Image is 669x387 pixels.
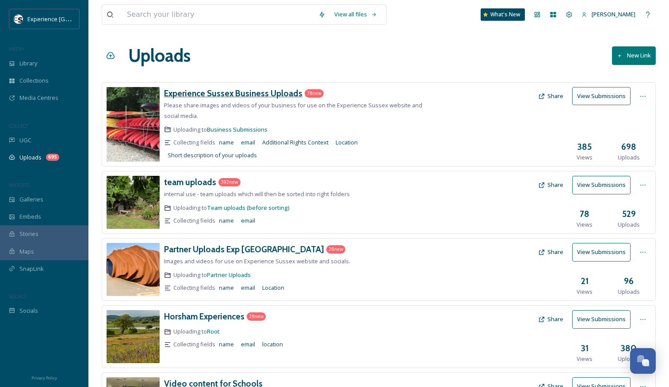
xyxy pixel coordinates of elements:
[305,89,324,98] div: 78 new
[618,288,640,296] span: Uploads
[19,212,41,221] span: Embeds
[168,151,257,159] span: Short description of your uploads
[173,271,251,279] span: Uploading to
[107,243,160,296] img: e73d093c-0a51-4230-b27a-e4dd8c2c8d6a.jpg
[19,247,34,256] span: Maps
[534,243,568,261] button: Share
[164,243,324,256] a: Partner Uploads Exp [GEOGRAPHIC_DATA]
[572,310,635,328] a: View Submissions
[46,154,59,161] div: 695
[164,88,302,99] h3: Experience Sussex Business Uploads
[577,140,592,153] h3: 385
[481,8,525,21] a: What's New
[624,275,634,288] h3: 96
[19,153,42,162] span: Uploads
[164,190,350,198] span: internal use - team uploads which will then be sorted into right folders
[9,182,29,188] span: WIDGETS
[207,271,251,279] a: Partner Uploads
[173,125,268,134] span: Uploading to
[592,10,635,18] span: [PERSON_NAME]
[326,245,345,254] div: 28 new
[19,59,37,68] span: Library
[19,136,31,144] span: UGC
[219,216,234,225] span: name
[173,340,215,349] span: Collecting fields
[173,327,220,336] span: Uploading to
[19,94,58,102] span: Media Centres
[122,5,314,24] input: Search your library
[9,122,28,129] span: COLLECT
[572,176,631,194] button: View Submissions
[572,176,635,194] a: View Submissions
[19,230,38,238] span: Stories
[262,284,284,292] span: Location
[207,125,268,133] a: Business Submissions
[534,311,568,328] button: Share
[572,87,631,105] button: View Submissions
[219,340,234,349] span: name
[164,311,245,322] h3: Horsham Experiences
[241,284,255,292] span: email
[581,275,589,288] h3: 21
[577,220,593,229] span: Views
[164,257,350,265] span: Images and videos for use on Experience Sussex website and socials.
[577,355,593,363] span: Views
[14,15,23,23] img: WSCC%20ES%20Socials%20Icon%20-%20Secondary%20-%20Black.jpg
[164,101,422,120] span: Please share images and videos of your business for use on the Experience Sussex website and soci...
[580,208,589,220] h3: 78
[19,195,43,204] span: Galleries
[27,15,115,23] span: Experience [GEOGRAPHIC_DATA]
[164,310,245,323] a: Horsham Experiences
[19,307,38,315] span: Socials
[621,140,636,153] h3: 698
[247,312,266,321] div: 28 new
[621,342,637,355] h3: 380
[630,348,656,374] button: Open Chat
[164,244,324,254] h3: Partner Uploads Exp [GEOGRAPHIC_DATA]
[241,216,255,225] span: email
[581,342,589,355] h3: 31
[31,372,57,383] a: Privacy Policy
[612,46,656,64] button: New Link
[9,293,27,300] span: SOCIALS
[534,87,568,105] button: Share
[9,46,24,52] span: MEDIA
[577,6,640,23] a: [PERSON_NAME]
[577,153,593,162] span: Views
[572,87,635,105] a: View Submissions
[207,327,220,335] a: Root
[128,42,191,69] a: Uploads
[31,375,57,381] span: Privacy Policy
[173,216,215,225] span: Collecting fields
[219,138,234,147] span: name
[572,243,631,261] button: View Submissions
[618,220,640,229] span: Uploads
[618,153,640,162] span: Uploads
[618,355,640,363] span: Uploads
[107,176,160,229] img: 125165af-9d03-4ef7-82b6-2511deae84aa.jpg
[262,340,283,349] span: location
[207,204,290,212] a: Team uploads (before sorting)
[241,138,255,147] span: email
[164,177,216,187] h3: team uploads
[19,265,44,273] span: SnapLink
[577,288,593,296] span: Views
[173,284,215,292] span: Collecting fields
[19,76,49,85] span: Collections
[107,87,160,162] img: 218194f6-64f8-420b-acf8-e40114b89db6.jpg
[173,204,290,212] span: Uploading to
[330,6,382,23] div: View all files
[164,87,302,100] a: Experience Sussex Business Uploads
[218,178,241,186] div: 392 new
[241,340,255,349] span: email
[173,138,215,147] span: Collecting fields
[164,176,216,189] a: team uploads
[107,310,160,363] img: 915411c4-c596-48a4-8f82-2814f59fea12.jpg
[572,310,631,328] button: View Submissions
